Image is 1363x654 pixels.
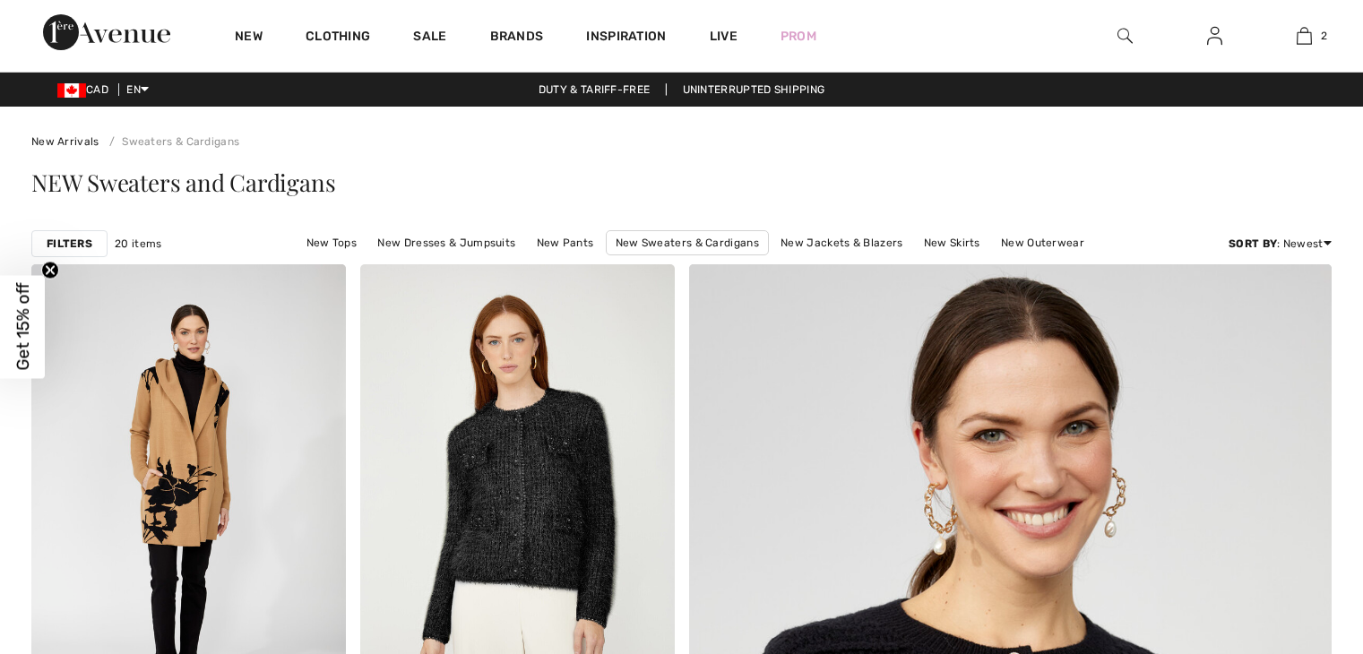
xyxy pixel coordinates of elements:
[915,231,989,254] a: New Skirts
[102,135,239,148] a: Sweaters & Cardigans
[413,29,446,47] a: Sale
[368,231,524,254] a: New Dresses & Jumpsuits
[31,135,99,148] a: New Arrivals
[992,231,1093,254] a: New Outerwear
[710,27,738,46] a: Live
[298,231,366,254] a: New Tops
[1207,25,1222,47] img: My Info
[1117,25,1133,47] img: search the website
[1229,236,1332,252] div: : Newest
[31,167,335,198] span: NEW Sweaters and Cardigans
[490,29,544,47] a: Brands
[235,29,263,47] a: New
[43,14,170,50] img: 1ère Avenue
[306,29,370,47] a: Clothing
[1321,28,1327,44] span: 2
[57,83,116,96] span: CAD
[57,83,86,98] img: Canadian Dollar
[1260,25,1348,47] a: 2
[13,283,33,371] span: Get 15% off
[586,29,666,47] span: Inspiration
[115,236,161,252] span: 20 items
[772,231,911,254] a: New Jackets & Blazers
[528,231,603,254] a: New Pants
[1193,25,1237,47] a: Sign In
[606,230,769,255] a: New Sweaters & Cardigans
[47,236,92,252] strong: Filters
[126,83,149,96] span: EN
[1248,520,1345,564] iframe: Opens a widget where you can find more information
[1229,237,1277,250] strong: Sort By
[41,262,59,280] button: Close teaser
[1297,25,1312,47] img: My Bag
[781,27,816,46] a: Prom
